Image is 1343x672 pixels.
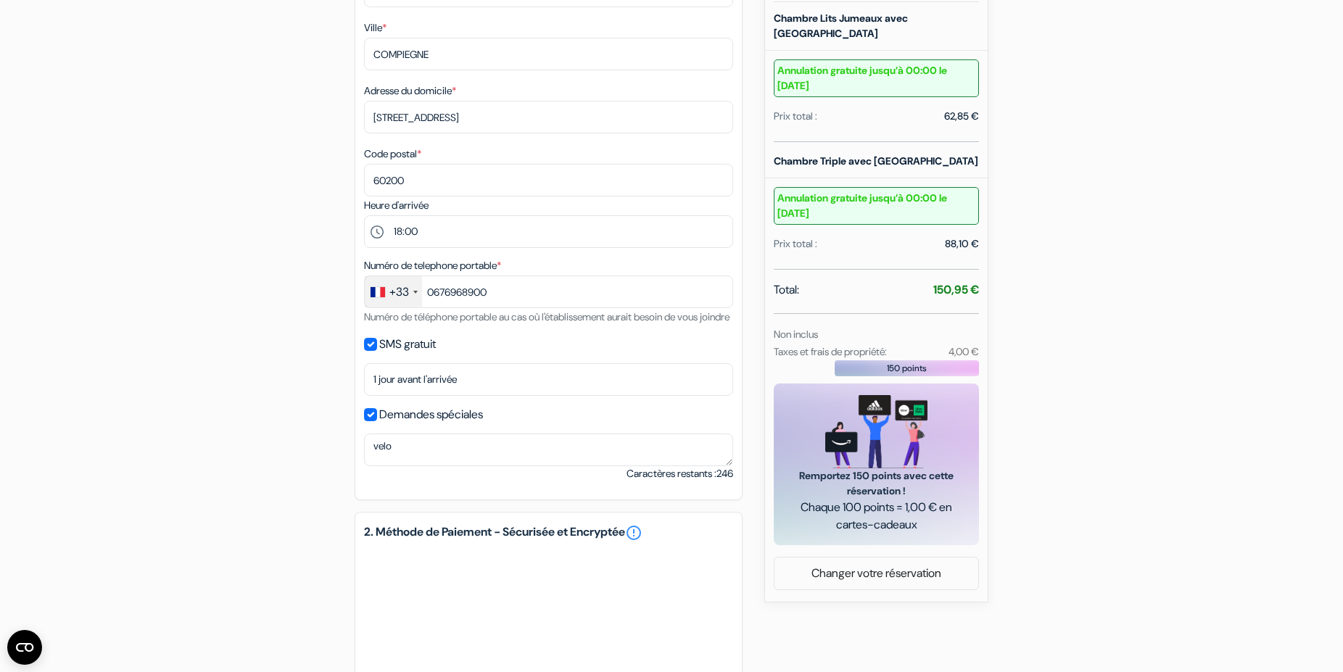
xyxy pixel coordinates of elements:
small: Annulation gratuite jusqu’à 00:00 le [DATE] [774,59,979,97]
span: 150 points [887,362,927,375]
div: 62,85 € [944,109,979,124]
label: Heure d'arrivée [364,198,429,213]
div: +33 [389,283,409,301]
label: SMS gratuit [379,334,436,354]
span: Total: [774,281,799,299]
div: 88,10 € [945,236,979,252]
span: 246 [716,467,733,480]
a: Changer votre réservation [774,560,978,587]
img: gift_card_hero_new.png [825,395,927,468]
div: Prix total : [774,109,817,124]
label: Ville [364,20,387,36]
small: Annulation gratuite jusqu’à 00:00 le [DATE] [774,187,979,225]
div: Prix total : [774,236,817,252]
label: Demandes spéciales [379,405,483,425]
small: Taxes et frais de propriété: [774,345,887,358]
label: Adresse du domicile [364,83,456,99]
small: Numéro de téléphone portable au cas où l'établissement aurait besoin de vous joindre [364,310,730,323]
input: 6 12 34 56 78 [364,275,733,308]
span: Chaque 100 points = 1,00 € en cartes-cadeaux [791,499,962,534]
a: error_outline [625,524,642,542]
label: Numéro de telephone portable [364,258,501,273]
small: Caractères restants : [627,466,733,481]
small: Non inclus [774,328,818,341]
button: Ouvrir le widget CMP [7,630,42,665]
b: Chambre Lits Jumeaux avec [GEOGRAPHIC_DATA] [774,12,908,40]
strong: 150,95 € [933,282,979,297]
small: 4,00 € [949,345,979,358]
span: Remportez 150 points avec cette réservation ! [791,468,962,499]
label: Code postal [364,146,421,162]
div: France: +33 [365,276,422,307]
h5: 2. Méthode de Paiement - Sécurisée et Encryptée [364,524,733,542]
b: Chambre Triple avec [GEOGRAPHIC_DATA] [774,154,978,167]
